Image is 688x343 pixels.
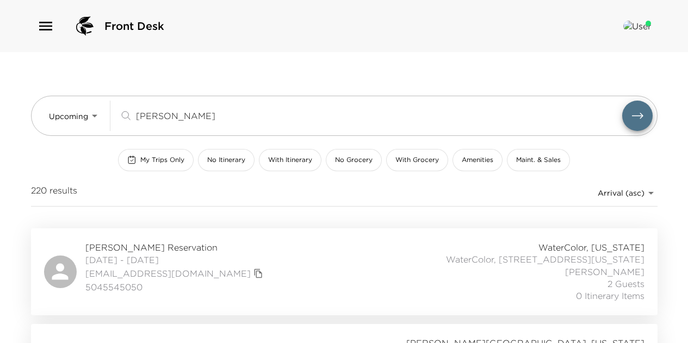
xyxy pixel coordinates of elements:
[608,278,644,290] span: 2 Guests
[198,149,255,171] button: No Itinerary
[207,155,245,165] span: No Itinerary
[462,155,493,165] span: Amenities
[259,149,321,171] button: With Itinerary
[576,290,644,302] span: 0 Itinerary Items
[31,184,77,202] span: 220 results
[516,155,561,165] span: Maint. & Sales
[268,155,312,165] span: With Itinerary
[623,21,651,32] img: User
[453,149,503,171] button: Amenities
[136,109,622,122] input: Search by traveler, residence, or concierge
[72,13,98,39] img: logo
[335,155,373,165] span: No Grocery
[446,253,644,265] span: WaterColor, [STREET_ADDRESS][US_STATE]
[326,149,382,171] button: No Grocery
[49,111,88,121] span: Upcoming
[395,155,439,165] span: With Grocery
[85,254,266,266] span: [DATE] - [DATE]
[507,149,570,171] button: Maint. & Sales
[140,155,184,165] span: My Trips Only
[85,281,266,293] span: 5045545050
[386,149,448,171] button: With Grocery
[565,266,644,278] span: [PERSON_NAME]
[598,188,644,198] span: Arrival (asc)
[85,267,251,279] a: [EMAIL_ADDRESS][DOMAIN_NAME]
[251,266,266,281] button: copy primary member email
[538,241,644,253] span: WaterColor, [US_STATE]
[118,149,194,171] button: My Trips Only
[104,18,164,34] span: Front Desk
[85,241,266,253] span: [PERSON_NAME] Reservation
[31,228,658,315] a: [PERSON_NAME] Reservation[DATE] - [DATE][EMAIL_ADDRESS][DOMAIN_NAME]copy primary member email5045...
